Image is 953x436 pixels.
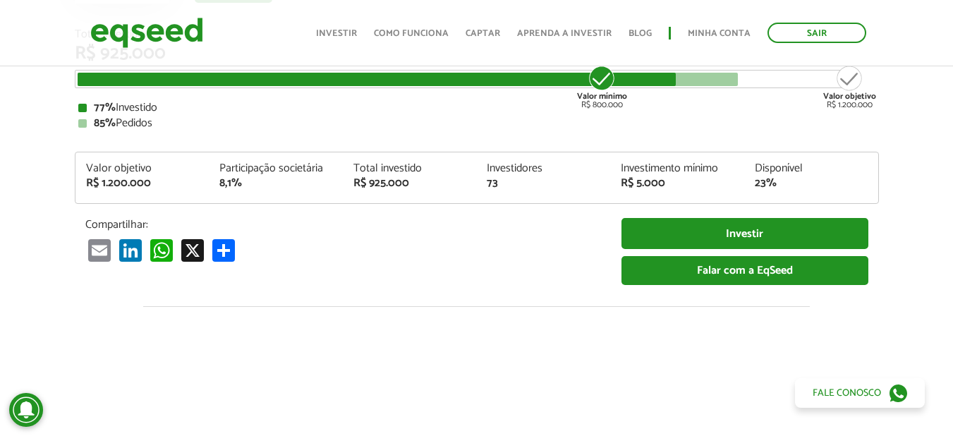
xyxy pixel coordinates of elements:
a: WhatsApp [147,238,176,262]
div: 8,1% [219,178,332,189]
div: Valor objetivo [86,163,199,174]
div: Disponível [755,163,868,174]
div: R$ 1.200.000 [86,178,199,189]
strong: Valor objetivo [823,90,876,103]
div: R$ 925.000 [353,178,466,189]
strong: 77% [94,98,116,117]
div: Investidores [487,163,600,174]
a: Como funciona [374,29,449,38]
div: R$ 5.000 [621,178,734,189]
a: Aprenda a investir [517,29,612,38]
div: 73 [487,178,600,189]
a: X [178,238,207,262]
img: EqSeed [90,14,203,52]
p: Compartilhar: [85,218,600,231]
div: R$ 800.000 [576,64,629,109]
div: Pedidos [78,118,875,129]
a: Sair [767,23,866,43]
a: Falar com a EqSeed [621,256,868,285]
strong: Valor mínimo [577,90,627,103]
div: Participação societária [219,163,332,174]
div: 23% [755,178,868,189]
a: Minha conta [688,29,751,38]
a: Fale conosco [795,378,925,408]
div: Investido [78,102,875,114]
a: Blog [629,29,652,38]
a: Share [210,238,238,262]
div: Investimento mínimo [621,163,734,174]
a: LinkedIn [116,238,145,262]
strong: 85% [94,114,116,133]
a: Email [85,238,114,262]
a: Investir [316,29,357,38]
a: Captar [466,29,500,38]
a: Investir [621,218,868,250]
div: R$ 1.200.000 [823,64,876,109]
div: Total investido [353,163,466,174]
